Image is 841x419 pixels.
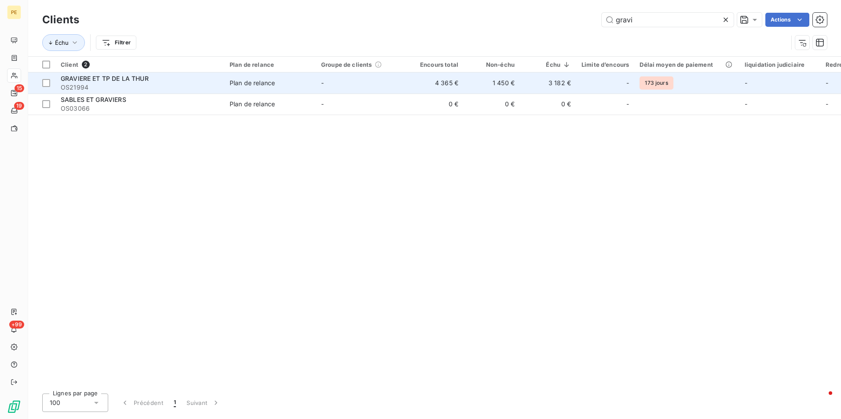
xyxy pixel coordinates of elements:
span: 100 [50,398,60,407]
a: 15 [7,86,21,100]
div: Plan de relance [230,79,275,87]
button: Actions [765,13,809,27]
span: - [745,79,747,87]
div: Non-échu [469,61,515,68]
div: Encours total [413,61,458,68]
span: - [626,79,629,87]
span: OS21994 [61,83,219,92]
span: Échu [55,39,69,46]
span: - [321,79,324,87]
button: Suivant [181,394,226,412]
div: Plan de relance [230,100,275,108]
span: +99 [9,321,24,329]
a: 19 [7,104,21,118]
td: 0 € [464,94,520,115]
div: Délai moyen de paiement [640,61,734,68]
span: - [826,100,828,108]
span: 1 [174,398,176,407]
span: - [321,100,324,108]
span: - [745,100,747,108]
button: Précédent [115,394,168,412]
span: GRAVIERE ET TP DE LA THUR [61,75,149,82]
span: 15 [15,84,24,92]
span: 173 jours [640,76,673,90]
td: 3 182 € [520,72,576,94]
div: Plan de relance [230,61,311,68]
input: Rechercher [602,13,734,27]
span: - [826,79,828,87]
div: Limite d’encours [581,61,629,68]
span: Client [61,61,78,68]
img: Logo LeanPay [7,400,21,414]
td: 0 € [520,94,576,115]
td: 1 450 € [464,72,520,94]
div: liquidation judiciaire [745,61,815,68]
div: PE [7,5,21,19]
span: - [626,100,629,108]
span: Groupe de clients [321,61,372,68]
span: OS03066 [61,104,219,113]
td: 4 365 € [407,72,464,94]
div: Échu [525,61,571,68]
button: Filtrer [96,36,136,50]
span: 19 [14,102,24,110]
iframe: Intercom live chat [811,389,832,410]
td: 0 € [407,94,464,115]
span: 2 [82,61,90,69]
button: 1 [168,394,181,412]
button: Échu [42,34,85,51]
span: SABLES ET GRAVIERS [61,96,126,103]
h3: Clients [42,12,79,28]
